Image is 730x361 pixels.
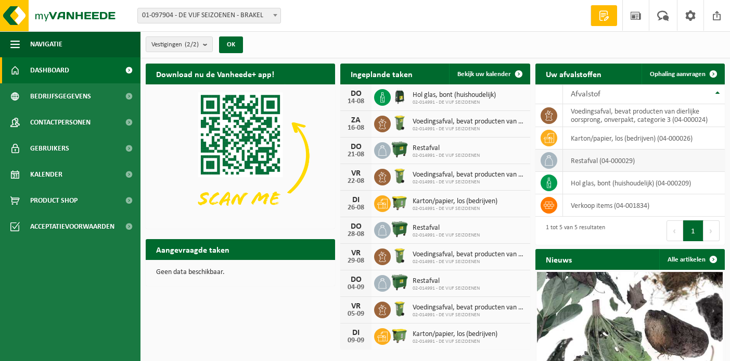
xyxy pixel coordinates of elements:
[146,36,213,52] button: Vestigingen(2/2)
[413,232,480,239] span: 02-014991 - DE VIJF SEIZOENEN
[146,239,240,259] h2: Aangevraagde taken
[563,104,725,127] td: voedingsafval, bevat producten van dierlijke oorsprong, onverpakt, categorie 3 (04-000024)
[449,64,529,84] a: Bekijk uw kalender
[30,188,78,214] span: Product Shop
[30,135,69,161] span: Gebruikers
[659,249,724,270] a: Alle artikelen
[413,179,524,185] span: 02-014991 - DE VIJF SEIZOENEN
[563,150,725,172] td: restafval (04-000029)
[30,214,114,240] span: Acceptatievoorwaarden
[345,196,366,204] div: DI
[413,144,480,153] span: Restafval
[413,330,497,339] span: Karton/papier, los (bedrijven)
[30,31,62,57] span: Navigatie
[642,64,724,84] a: Ophaling aanvragen
[391,167,408,185] img: WB-0140-HPE-GN-50
[541,219,605,242] div: 1 tot 5 van 5 resultaten
[413,251,524,259] span: Voedingsafval, bevat producten van dierlijke oorsprong, onverpakt, categorie 3
[413,91,496,99] span: Hol glas, bont (huishoudelijk)
[146,64,285,84] h2: Download nu de Vanheede+ app!
[138,8,280,23] span: 01-097904 - DE VIJF SEIZOENEN - BRAKEL
[413,339,497,345] span: 02-014991 - DE VIJF SEIZOENEN
[345,204,366,211] div: 26-08
[650,71,706,78] span: Ophaling aanvragen
[156,269,325,276] p: Geen data beschikbaar.
[413,304,524,312] span: Voedingsafval, bevat producten van dierlijke oorsprong, onverpakt, categorie 3
[345,231,366,238] div: 28-08
[413,153,480,159] span: 02-014991 - DE VIJF SEIZOENEN
[185,41,199,48] count: (2/2)
[340,64,423,84] h2: Ingeplande taken
[345,302,366,310] div: VR
[413,224,480,232] span: Restafval
[345,90,366,98] div: DO
[413,312,524,318] span: 02-014991 - DE VIJF SEIZOENEN
[413,197,497,206] span: Karton/papier, los (bedrijven)
[391,300,408,318] img: WB-0140-HPE-GN-50
[146,84,335,227] img: Download de VHEPlus App
[391,273,408,291] img: WB-1100-HPE-GN-01
[413,285,480,292] span: 02-014991 - DE VIJF SEIZOENEN
[151,37,199,53] span: Vestigingen
[345,284,366,291] div: 04-09
[30,109,91,135] span: Contactpersonen
[391,247,408,265] img: WB-0140-HPE-GN-50
[391,141,408,158] img: WB-1100-HPE-GN-01
[413,206,497,212] span: 02-014991 - DE VIJF SEIZOENEN
[345,337,366,344] div: 09-09
[30,57,69,83] span: Dashboard
[667,220,683,241] button: Previous
[345,329,366,337] div: DI
[391,114,408,132] img: WB-0140-HPE-GN-50
[30,161,62,188] span: Kalender
[535,249,582,269] h2: Nieuws
[703,220,720,241] button: Next
[683,220,703,241] button: 1
[563,127,725,150] td: karton/papier, los (bedrijven) (04-000026)
[345,151,366,158] div: 21-08
[413,277,480,285] span: Restafval
[345,178,366,185] div: 22-08
[345,98,366,105] div: 14-08
[345,276,366,284] div: DO
[219,36,243,53] button: OK
[345,143,366,151] div: DO
[535,64,612,84] h2: Uw afvalstoffen
[345,222,366,231] div: DO
[30,83,91,109] span: Bedrijfsgegevens
[413,259,524,265] span: 02-014991 - DE VIJF SEIZOENEN
[391,220,408,238] img: WB-1100-HPE-GN-01
[345,169,366,178] div: VR
[563,172,725,194] td: hol glas, bont (huishoudelijk) (04-000209)
[571,90,600,98] span: Afvalstof
[345,116,366,125] div: ZA
[345,257,366,265] div: 29-08
[413,171,524,179] span: Voedingsafval, bevat producten van dierlijke oorsprong, onverpakt, categorie 3
[345,249,366,257] div: VR
[391,327,408,344] img: WB-1100-HPE-GN-50
[413,99,496,106] span: 02-014991 - DE VIJF SEIZOENEN
[413,118,524,126] span: Voedingsafval, bevat producten van dierlijke oorsprong, onverpakt, categorie 3
[413,126,524,132] span: 02-014991 - DE VIJF SEIZOENEN
[457,71,511,78] span: Bekijk uw kalender
[391,88,408,105] img: CR-HR-1C-1000-PES-01
[345,310,366,318] div: 05-09
[563,194,725,217] td: verkoop items (04-001834)
[345,125,366,132] div: 16-08
[137,8,281,23] span: 01-097904 - DE VIJF SEIZOENEN - BRAKEL
[391,194,408,211] img: WB-1100-HPE-GN-50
